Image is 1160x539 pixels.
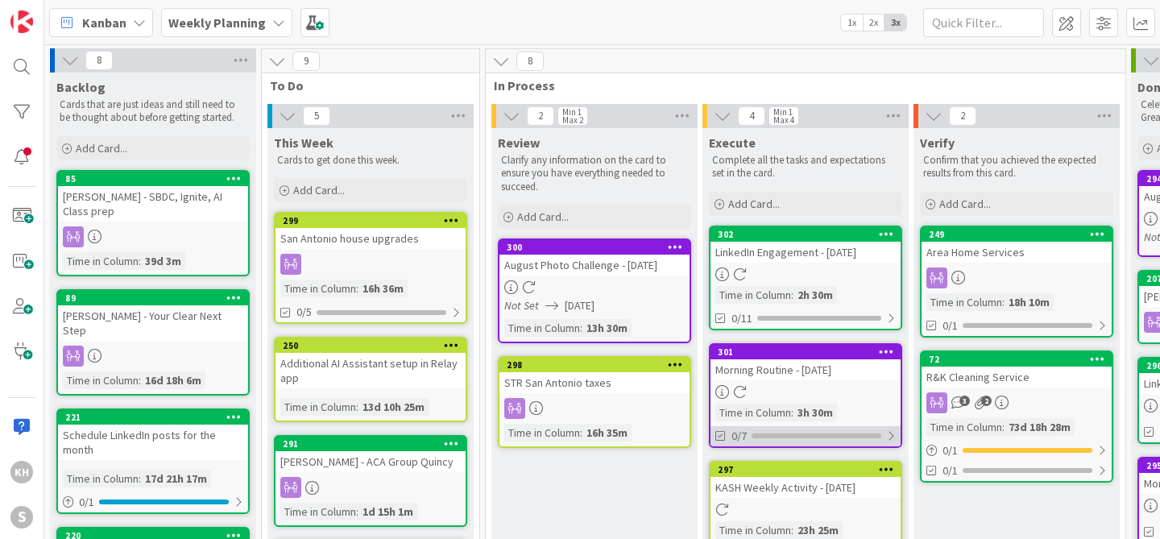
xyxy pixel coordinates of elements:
[275,338,466,353] div: 250
[283,340,466,351] div: 250
[731,310,752,327] span: 0/11
[63,470,139,487] div: Time in Column
[1005,418,1075,436] div: 73d 18h 28m
[296,304,312,321] span: 0/5
[710,359,901,380] div: Morning Routine - [DATE]
[709,343,902,448] a: 301Morning Routine - [DATE]Time in Column:3h 30m0/7
[920,135,955,151] span: Verify
[920,350,1113,483] a: 72R&K Cleaning ServiceTime in Column:73d 18h 28m0/10/1
[292,52,320,71] span: 9
[358,503,417,520] div: 1d 15h 1m
[920,226,1113,338] a: 249Area Home ServicesTime in Column:18h 10m0/1
[168,15,266,31] b: Weekly Planning
[58,410,248,425] div: 221
[58,172,248,222] div: 85[PERSON_NAME] - SBDC, Ignite, AI Class prep
[715,521,791,539] div: Time in Column
[718,464,901,475] div: 297
[141,371,205,389] div: 16d 18h 6m
[731,428,747,445] span: 0/7
[280,280,356,297] div: Time in Column
[959,396,970,406] span: 3
[274,435,467,527] a: 291[PERSON_NAME] - ACA Group QuincyTime in Column:1d 15h 1m
[10,10,33,33] img: Visit kanbanzone.com
[791,404,793,421] span: :
[58,410,248,460] div: 221Schedule LinkedIn posts for the month
[718,229,901,240] div: 302
[274,212,467,324] a: 299San Antonio house upgradesTime in Column:16h 36m0/5
[10,461,33,483] div: KH
[280,503,356,520] div: Time in Column
[710,345,901,359] div: 301
[499,358,690,393] div: 298STR San Antonio taxes
[710,242,901,263] div: LinkedIn Engagement - [DATE]
[516,52,544,71] span: 8
[274,337,467,422] a: 250Additional AI Assistant setup in Relay appTime in Column:13d 10h 25m
[793,521,843,539] div: 23h 25m
[922,367,1112,388] div: R&K Cleaning Service
[141,252,185,270] div: 39d 3m
[793,404,837,421] div: 3h 30m
[141,470,211,487] div: 17d 21h 17m
[728,197,780,211] span: Add Card...
[926,293,1002,311] div: Time in Column
[773,116,794,124] div: Max 4
[507,242,690,253] div: 300
[582,424,632,442] div: 16h 35m
[58,492,248,512] div: 0/1
[494,77,1105,93] span: In Process
[283,215,466,226] div: 299
[884,15,906,31] span: 3x
[738,106,765,126] span: 4
[10,506,33,529] div: S
[712,154,899,180] p: Complete all the tasks and expectations set in the card.
[56,408,250,514] a: 221Schedule LinkedIn posts for the monthTime in Column:17d 21h 17m0/1
[922,242,1112,263] div: Area Home Services
[356,280,358,297] span: :
[82,13,126,32] span: Kanban
[58,291,248,341] div: 89[PERSON_NAME] - Your Clear Next Step
[275,214,466,228] div: 299
[718,346,901,358] div: 301
[504,298,539,313] i: Not Set
[793,286,837,304] div: 2h 30m
[562,116,583,124] div: Max 2
[63,252,139,270] div: Time in Column
[710,462,901,498] div: 297KASH Weekly Activity - [DATE]
[791,521,793,539] span: :
[275,437,466,472] div: 291[PERSON_NAME] - ACA Group Quincy
[270,77,459,93] span: To Do
[58,172,248,186] div: 85
[499,240,690,255] div: 300
[280,398,356,416] div: Time in Column
[710,227,901,263] div: 302LinkedIn Engagement - [DATE]
[922,227,1112,242] div: 249
[498,356,691,448] a: 298STR San Antonio taxesTime in Column:16h 35m
[275,353,466,388] div: Additional AI Assistant setup in Relay app
[275,451,466,472] div: [PERSON_NAME] - ACA Group Quincy
[981,396,992,406] span: 2
[922,441,1112,461] div: 0/1
[60,98,246,125] p: Cards that are just ideas and still need to be thought about before getting started.
[58,425,248,460] div: Schedule LinkedIn posts for the month
[710,345,901,380] div: 301Morning Routine - [DATE]
[922,352,1112,388] div: 72R&K Cleaning Service
[1002,418,1005,436] span: :
[582,319,632,337] div: 13h 30m
[358,280,408,297] div: 16h 36m
[580,319,582,337] span: :
[1002,293,1005,311] span: :
[139,470,141,487] span: :
[926,418,1002,436] div: Time in Column
[358,398,429,416] div: 13d 10h 25m
[63,371,139,389] div: Time in Column
[65,412,248,423] div: 221
[58,305,248,341] div: [PERSON_NAME] - Your Clear Next Step
[791,286,793,304] span: :
[498,238,691,343] a: 300August Photo Challenge - [DATE]Not Set[DATE]Time in Column:13h 30m
[841,15,863,31] span: 1x
[275,437,466,451] div: 291
[580,424,582,442] span: :
[501,154,688,193] p: Clarify any information on the card to ensure you have everything needed to succeed.
[942,442,958,459] span: 0 / 1
[949,106,976,126] span: 2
